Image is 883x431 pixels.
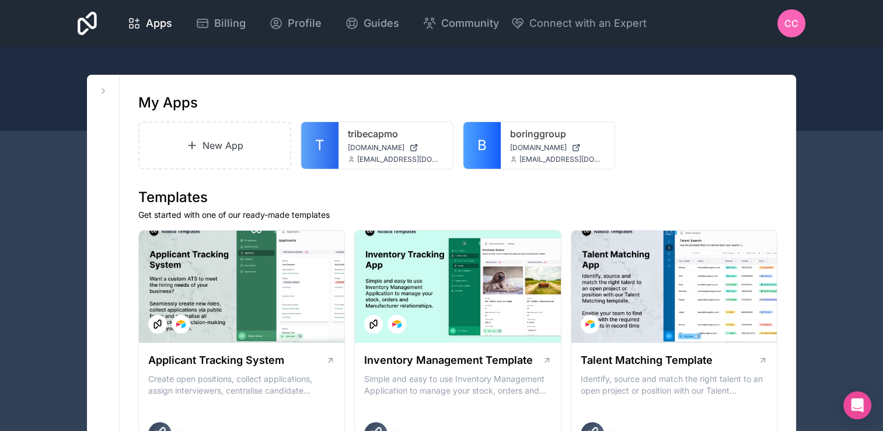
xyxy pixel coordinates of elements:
[392,319,402,329] img: Airtable Logo
[146,15,172,32] span: Apps
[511,15,647,32] button: Connect with an Expert
[581,373,767,397] p: Identify, source and match the right talent to an open project or position with our Talent Matchi...
[519,155,606,164] span: [EMAIL_ADDRESS][DOMAIN_NAME]
[441,15,499,32] span: Community
[357,155,444,164] span: [EMAIL_ADDRESS][DOMAIN_NAME]
[301,122,338,169] a: T
[843,391,871,419] div: Open Intercom Messenger
[148,352,284,369] h1: Applicant Tracking System
[413,11,508,36] a: Community
[348,143,444,152] a: [DOMAIN_NAME]
[214,15,246,32] span: Billing
[585,319,595,329] img: Airtable Logo
[510,127,606,141] a: boringgroup
[364,373,551,397] p: Simple and easy to use Inventory Management Application to manage your stock, orders and Manufact...
[138,188,777,207] h1: Templates
[529,15,647,32] span: Connect with an Expert
[510,143,567,152] span: [DOMAIN_NAME]
[260,11,331,36] a: Profile
[364,352,533,369] h1: Inventory Management Template
[186,11,255,36] a: Billing
[463,122,501,169] a: B
[288,15,322,32] span: Profile
[118,11,182,36] a: Apps
[348,127,444,141] a: tribecapmo
[510,143,606,152] a: [DOMAIN_NAME]
[336,11,409,36] a: Guides
[315,136,324,155] span: T
[581,352,713,369] h1: Talent Matching Template
[138,93,198,112] h1: My Apps
[364,15,399,32] span: Guides
[477,136,487,155] span: B
[138,209,777,221] p: Get started with one of our ready-made templates
[784,16,798,30] span: CC
[148,373,335,397] p: Create open positions, collect applications, assign interviewers, centralise candidate feedback a...
[138,121,291,169] a: New App
[176,319,186,329] img: Airtable Logo
[348,143,404,152] span: [DOMAIN_NAME]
